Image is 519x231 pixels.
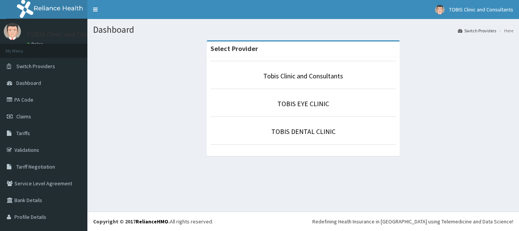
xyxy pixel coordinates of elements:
[497,27,513,34] li: Here
[271,127,335,136] a: TOBIS DENTAL CLINIC
[16,163,55,170] span: Tariff Negotiation
[4,23,21,40] img: User Image
[210,44,258,53] strong: Select Provider
[449,6,513,13] span: TOBIS Clinic and Consultants
[87,212,519,231] footer: All rights reserved.
[16,63,55,70] span: Switch Providers
[93,218,170,225] strong: Copyright © 2017 .
[16,113,31,120] span: Claims
[435,5,445,14] img: User Image
[263,72,343,80] a: Tobis Clinic and Consultants
[277,99,329,108] a: TOBIS EYE CLINIC
[136,218,168,225] a: RelianceHMO
[27,41,45,47] a: Online
[93,25,513,35] h1: Dashboard
[312,218,513,225] div: Redefining Heath Insurance in [GEOGRAPHIC_DATA] using Telemedicine and Data Science!
[16,130,30,137] span: Tariffs
[16,80,41,86] span: Dashboard
[458,27,496,34] a: Switch Providers
[27,31,113,38] p: TOBIS Clinic and Consultants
